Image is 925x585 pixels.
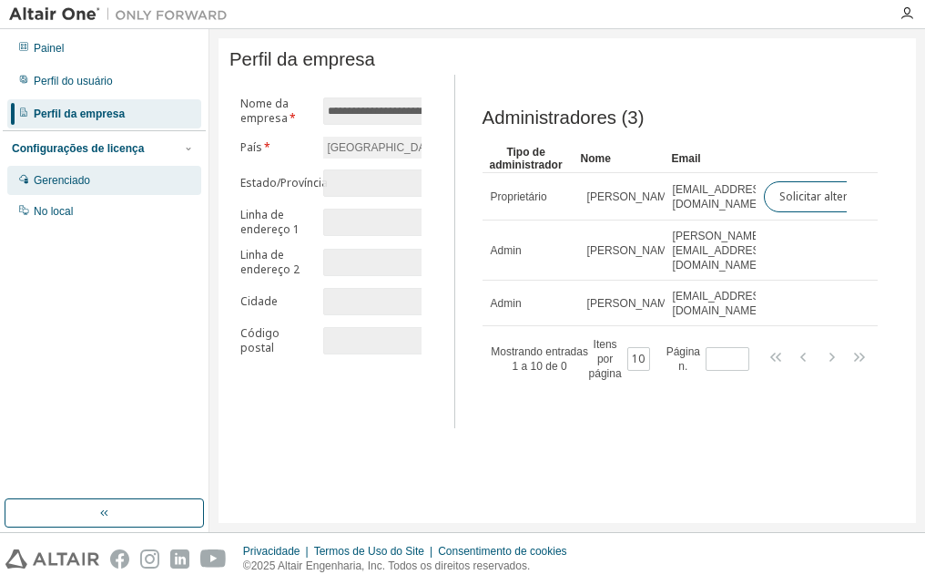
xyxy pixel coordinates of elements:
[491,296,522,311] span: Admin
[672,144,748,173] div: Email
[587,243,677,258] span: [PERSON_NAME]
[587,190,677,204] span: [PERSON_NAME]
[483,108,645,128] span: Administradores (3)
[438,544,577,559] div: Consentimento de cookies
[587,296,677,311] span: [PERSON_NAME]
[243,559,578,574] p: ©
[589,337,622,381] font: Itens por página
[490,146,563,171] span: Tipo de administrador
[140,549,159,569] img: instagram.svg
[251,559,531,572] font: 2025 Altair Engenharia, Inc. Todos os direitos reservados.
[34,204,73,219] div: No local
[34,74,113,88] div: Perfil do usuário
[581,144,657,173] div: Nome
[240,294,312,309] label: Cidade
[34,41,64,56] div: Painel
[314,544,439,559] div: Termos de Uso do Site
[229,49,375,70] span: Perfil da empresa
[240,208,312,237] label: Linha de endereço 1
[673,182,770,211] span: [EMAIL_ADDRESS][DOMAIN_NAME]
[110,549,129,569] img: facebook.svg
[491,243,522,258] span: Admin
[240,139,262,155] font: País
[240,96,289,126] font: Nome da empresa
[632,352,645,366] font: 10
[9,5,237,24] img: Altair Um
[12,141,144,156] div: Configurações de licença
[491,190,547,204] span: Proprietário
[5,549,99,569] img: altair_logo.svg
[240,326,312,355] label: Código postal
[673,289,770,318] span: [EMAIL_ADDRESS][DOMAIN_NAME]
[491,345,588,373] span: Mostrando entradas 1 a 10 de 0
[243,544,314,559] div: Privacidade
[34,173,90,188] div: Gerenciado
[673,229,770,272] span: [PERSON_NAME][EMAIL_ADDRESS][DOMAIN_NAME]
[240,248,312,277] label: Linha de endereço 2
[323,137,446,159] div: [GEOGRAPHIC_DATA]
[666,344,700,374] font: Página n.
[240,176,312,190] label: Estado/Província
[34,107,125,121] div: Perfil da empresa
[324,138,443,158] div: [GEOGRAPHIC_DATA]
[200,549,227,569] img: youtube.svg
[170,549,189,569] img: linkedin.svg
